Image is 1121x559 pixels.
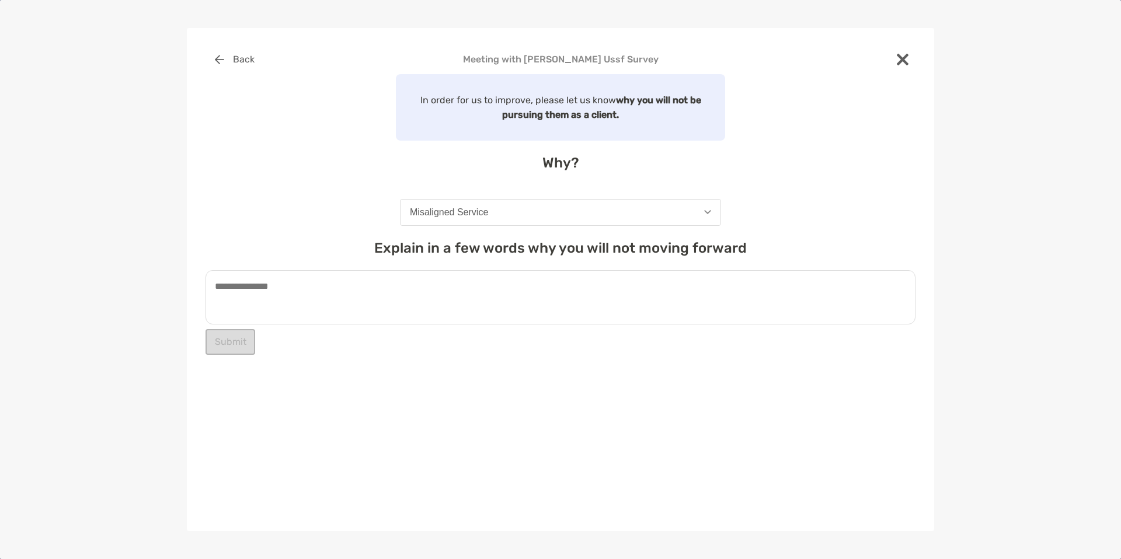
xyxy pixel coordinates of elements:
img: close modal [897,54,908,65]
button: Misaligned Service [400,199,721,226]
img: button icon [215,55,224,64]
img: Open dropdown arrow [704,210,711,214]
h4: Meeting with [PERSON_NAME] Ussf Survey [206,54,915,65]
h4: Why? [206,155,915,171]
p: In order for us to improve, please let us know [403,93,718,122]
button: Back [206,47,263,72]
h4: Explain in a few words why you will not moving forward [206,240,915,256]
div: Misaligned Service [410,207,488,218]
strong: why you will not be pursuing them as a client. [502,95,701,120]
